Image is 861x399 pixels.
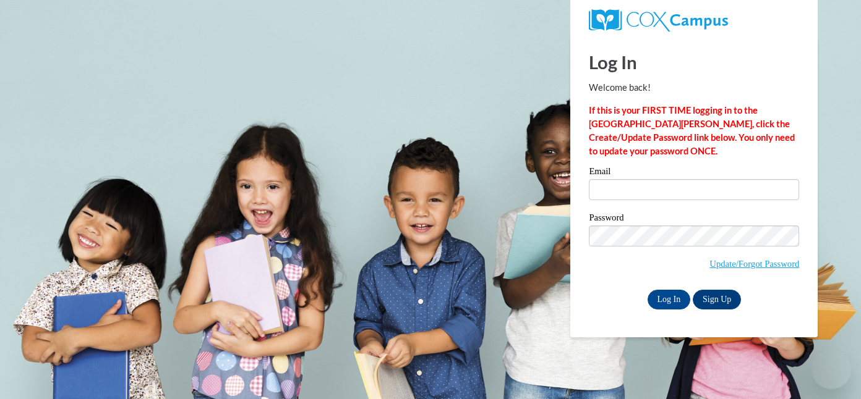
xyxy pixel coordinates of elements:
[589,105,795,156] strong: If this is your FIRST TIME logging in to the [GEOGRAPHIC_DATA][PERSON_NAME], click the Create/Upd...
[589,167,799,179] label: Email
[589,213,799,225] label: Password
[812,350,851,389] iframe: Button to launch messaging window
[709,259,799,269] a: Update/Forgot Password
[589,9,727,31] img: COX Campus
[693,290,741,309] a: Sign Up
[648,290,691,309] input: Log In
[589,49,799,75] h1: Log In
[589,81,799,94] p: Welcome back!
[589,9,799,31] a: COX Campus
